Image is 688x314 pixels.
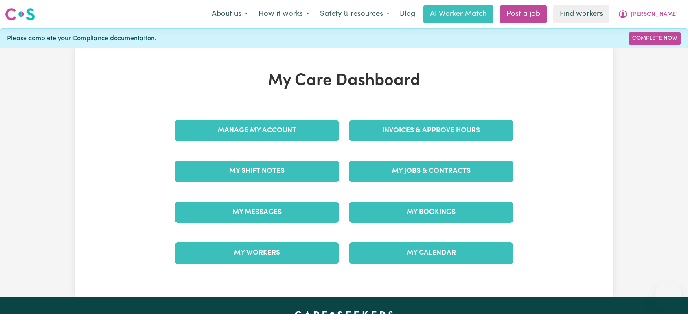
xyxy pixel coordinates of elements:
[553,5,609,23] a: Find workers
[170,71,518,91] h1: My Care Dashboard
[349,202,513,223] a: My Bookings
[500,5,547,23] a: Post a job
[315,6,395,23] button: Safety & resources
[175,120,339,141] a: Manage My Account
[175,202,339,223] a: My Messages
[629,32,681,45] a: Complete Now
[423,5,493,23] a: AI Worker Match
[349,120,513,141] a: Invoices & Approve Hours
[631,10,678,19] span: [PERSON_NAME]
[5,5,35,24] a: Careseekers logo
[5,7,35,22] img: Careseekers logo
[175,161,339,182] a: My Shift Notes
[7,34,156,44] span: Please complete your Compliance documentation.
[655,281,681,307] iframe: Button to launch messaging window
[175,242,339,264] a: My Workers
[613,6,683,23] button: My Account
[253,6,315,23] button: How it works
[206,6,253,23] button: About us
[349,242,513,264] a: My Calendar
[395,5,420,23] a: Blog
[349,161,513,182] a: My Jobs & Contracts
